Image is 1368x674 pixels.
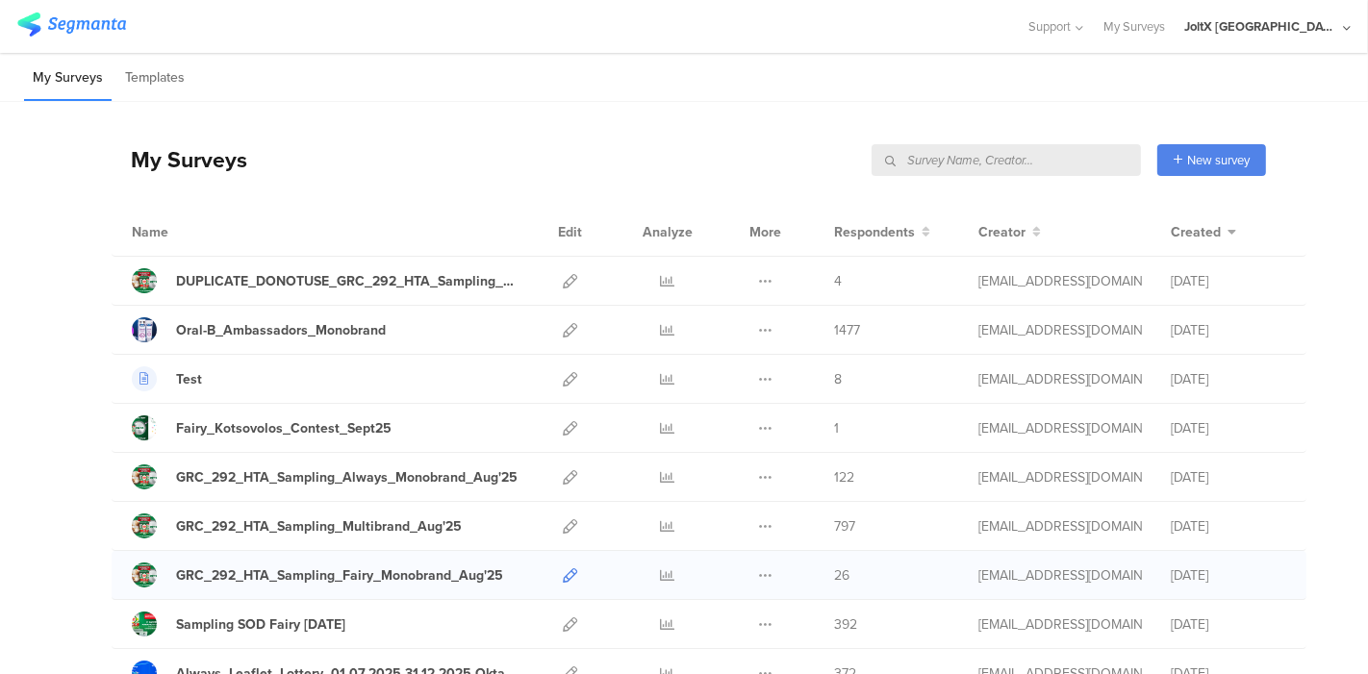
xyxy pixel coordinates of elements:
img: segmanta logo [17,12,126,37]
div: Fairy_Kotsovolos_Contest_Sept25 [176,418,392,438]
div: betbeder.mb@pg.com [978,418,1142,438]
a: GRC_292_HTA_Sampling_Fairy_Monobrand_Aug'25 [132,562,503,587]
span: 1 [834,418,839,438]
a: GRC_292_HTA_Sampling_Always_Monobrand_Aug'25 [132,464,518,489]
button: Created [1171,222,1236,242]
a: Fairy_Kotsovolos_Contest_Sept25 [132,415,392,440]
li: Templates [116,56,193,101]
div: gheorghe.a.4@pg.com [978,271,1142,291]
span: 392 [834,614,857,635]
a: Test [132,366,202,391]
div: More [745,208,786,256]
span: Respondents [834,222,915,242]
div: Name [132,222,247,242]
div: My Surveys [112,143,247,176]
div: [DATE] [1171,467,1286,487]
div: GRC_292_HTA_Sampling_Always_Monobrand_Aug'25 [176,467,518,487]
span: Creator [978,222,1026,242]
li: My Surveys [24,56,112,101]
a: Sampling SOD Fairy [DATE] [132,612,345,637]
span: 797 [834,516,855,537]
div: [DATE] [1171,614,1286,635]
div: [DATE] [1171,565,1286,586]
span: 122 [834,467,854,487]
div: GRC_292_HTA_Sampling_Multibrand_Aug'25 [176,516,462,537]
div: Sampling SOD Fairy Aug'25 [176,614,345,635]
div: gheorghe.a.4@pg.com [978,565,1142,586]
div: support@segmanta.com [978,369,1142,389]
input: Survey Name, Creator... [872,144,1141,176]
span: New survey [1187,151,1250,169]
div: GRC_292_HTA_Sampling_Fairy_Monobrand_Aug'25 [176,565,503,586]
div: DUPLICATE_DONOTUSE_GRC_292_HTA_Sampling_Fairy_Monobrand_Aug'25 [176,271,520,291]
button: Respondents [834,222,930,242]
div: [DATE] [1171,320,1286,340]
span: 26 [834,565,849,586]
span: Created [1171,222,1221,242]
div: gheorghe.a.4@pg.com [978,467,1142,487]
div: [DATE] [1171,418,1286,438]
div: Test [176,369,202,389]
div: gheorghe.a.4@pg.com [978,614,1142,635]
div: gheorghe.a.4@pg.com [978,516,1142,537]
div: Oral-B_Ambassadors_Monobrand [176,320,386,340]
span: Support [1029,17,1072,36]
div: [DATE] [1171,516,1286,537]
span: 8 [834,369,842,389]
div: JoltX [GEOGRAPHIC_DATA] [1184,17,1338,36]
div: [DATE] [1171,271,1286,291]
div: Analyze [639,208,697,256]
button: Creator [978,222,1041,242]
a: Oral-B_Ambassadors_Monobrand [132,317,386,342]
span: 1477 [834,320,860,340]
span: 4 [834,271,842,291]
a: GRC_292_HTA_Sampling_Multibrand_Aug'25 [132,513,462,538]
div: Edit [549,208,591,256]
div: [DATE] [1171,369,1286,389]
div: nikolopoulos.j@pg.com [978,320,1142,340]
a: DUPLICATE_DONOTUSE_GRC_292_HTA_Sampling_Fairy_Monobrand_Aug'25 [132,268,520,293]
